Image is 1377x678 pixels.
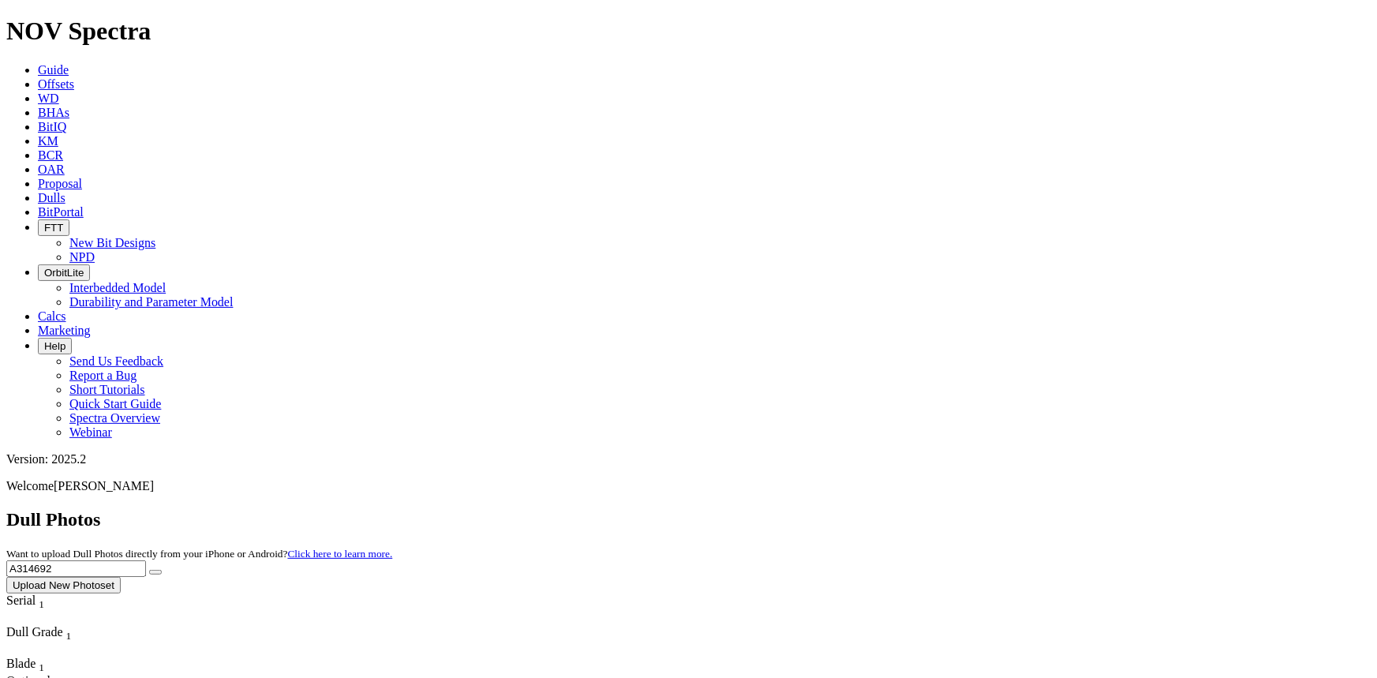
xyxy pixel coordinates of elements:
[69,295,234,309] a: Durability and Parameter Model
[66,630,72,642] sub: 1
[69,281,166,294] a: Interbedded Model
[69,354,163,368] a: Send Us Feedback
[39,598,44,610] sub: 1
[38,324,91,337] a: Marketing
[38,205,84,219] a: BitPortal
[6,657,62,674] div: Blade Sort None
[38,219,69,236] button: FTT
[44,340,65,352] span: Help
[6,594,36,607] span: Serial
[6,657,62,674] div: Sort None
[6,625,117,642] div: Dull Grade Sort None
[39,594,44,607] span: Sort None
[38,148,63,162] a: BCR
[288,548,393,560] a: Click here to learn more.
[6,594,73,611] div: Serial Sort None
[6,509,1371,530] h2: Dull Photos
[38,77,74,91] a: Offsets
[6,479,1371,493] p: Welcome
[38,191,65,204] a: Dulls
[6,594,73,625] div: Sort None
[38,309,66,323] a: Calcs
[6,548,392,560] small: Want to upload Dull Photos directly from your iPhone or Android?
[69,250,95,264] a: NPD
[38,92,59,105] a: WD
[6,560,146,577] input: Search Serial Number
[39,661,44,673] sub: 1
[6,611,73,625] div: Column Menu
[39,657,44,670] span: Sort None
[6,625,63,639] span: Dull Grade
[69,369,137,382] a: Report a Bug
[44,222,63,234] span: FTT
[38,120,66,133] a: BitIQ
[69,411,160,425] a: Spectra Overview
[38,134,58,148] a: KM
[38,264,90,281] button: OrbitLite
[38,338,72,354] button: Help
[6,577,121,594] button: Upload New Photoset
[54,479,154,493] span: [PERSON_NAME]
[69,236,155,249] a: New Bit Designs
[6,452,1371,466] div: Version: 2025.2
[6,17,1371,46] h1: NOV Spectra
[6,657,36,670] span: Blade
[6,642,117,657] div: Column Menu
[44,267,84,279] span: OrbitLite
[38,163,65,176] a: OAR
[38,177,82,190] a: Proposal
[69,425,112,439] a: Webinar
[66,625,72,639] span: Sort None
[6,625,117,657] div: Sort None
[69,383,145,396] a: Short Tutorials
[38,106,69,119] a: BHAs
[69,397,161,410] a: Quick Start Guide
[38,63,69,77] a: Guide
